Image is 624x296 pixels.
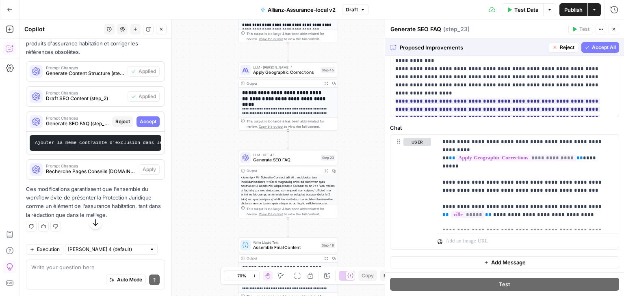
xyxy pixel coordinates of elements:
div: This output is too large & has been abbreviated for review. to view the full content. [247,31,335,41]
button: Apply [139,164,160,175]
button: Test Data [502,3,543,16]
span: Test Data [514,6,538,14]
span: Prompt Changes [46,164,136,168]
button: Execution [26,244,63,255]
span: ( step_23 ) [443,25,470,33]
g: Edge from step_44 to step_45 [287,43,289,62]
button: Reject [549,42,578,53]
button: Draft [342,4,369,15]
button: Add Message [390,256,619,268]
div: Copilot [24,25,102,33]
span: Prompt Changes [46,91,124,95]
span: Assemble Final Content [253,244,318,251]
span: Generate SEO FAQ (step_23) [46,120,109,127]
span: Generate SEO FAQ [253,157,318,163]
button: Reject [112,116,133,127]
button: user [403,138,431,146]
button: Accept All [581,42,619,53]
button: Applied [128,66,160,77]
div: Step 23 [321,155,335,161]
span: Write Liquid Text [253,240,318,245]
button: Test [390,278,619,291]
span: LLM · GPT-4.1 [253,152,318,157]
span: Prompt Changes [46,66,124,70]
span: Generate Content Structure (step_1) [46,70,124,77]
textarea: Generate SEO FAQ [390,25,441,33]
button: Accept [136,116,160,127]
span: Allianz-Assurance-local v2 [268,6,336,14]
span: Applied [139,68,156,75]
button: Copy [358,270,377,281]
p: Ces modifications garantissent que l'ensemble du workflow évite de présenter la Protection Juridi... [26,185,165,219]
button: Allianz-Assurance-local v2 [256,3,340,16]
div: Output [247,81,320,86]
span: Publish [564,6,583,14]
span: Accept All [592,44,616,51]
g: Edge from step_23 to step_46 [287,218,289,237]
span: Auto Mode [117,276,142,283]
button: Auto Mode [106,275,146,285]
span: Reject [560,44,574,51]
span: LLM · [PERSON_NAME] 4 [253,64,318,70]
div: LLM · GPT-4.1Generate SEO FAQStep 23Output<loremip> ## Dolorsita Consect adi eli : seddoeius tem ... [238,150,338,218]
span: Applied [139,93,156,100]
label: Chat [390,124,619,132]
span: Accept [140,118,156,125]
span: Draft SEO Content (step_2) [46,95,124,102]
span: Apply [143,166,156,173]
g: Edge from step_45 to step_23 [287,131,289,149]
span: 79% [237,272,246,279]
button: Test [568,24,593,34]
div: Step 45 [321,67,335,73]
span: Copy the output [259,212,283,216]
span: Add Message [491,258,526,266]
span: Copy [362,272,374,279]
button: Paste [380,270,400,281]
button: Applied [128,91,160,102]
div: Step 46 [321,242,335,248]
span: Execution [37,246,60,253]
span: Reject [115,118,130,125]
div: Output [247,168,320,174]
input: Claude Sonnet 4 (default) [68,245,146,253]
div: This output is too large & has been abbreviated for review. to view the full content. [247,206,335,217]
span: Recherche Pages Conseils [DOMAIN_NAME] (step_40) [46,168,136,175]
span: Test [499,281,510,289]
div: This output is too large & has been abbreviated for review. to view the full content. [247,119,335,129]
span: Apply Geographic Corrections [253,69,318,75]
button: Publish [559,3,587,16]
span: Copy the output [259,124,283,129]
span: Copy the output [259,37,283,41]
span: Draft [346,6,358,13]
span: Prompt Changes [46,116,109,120]
p: Mettre à jour les instructions de rédaction dans les étapes clés pour exclure la Protection Jurid... [26,22,165,57]
span: Test [579,26,589,33]
div: Output [247,256,320,261]
span: Proposed Improvements [400,43,546,51]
